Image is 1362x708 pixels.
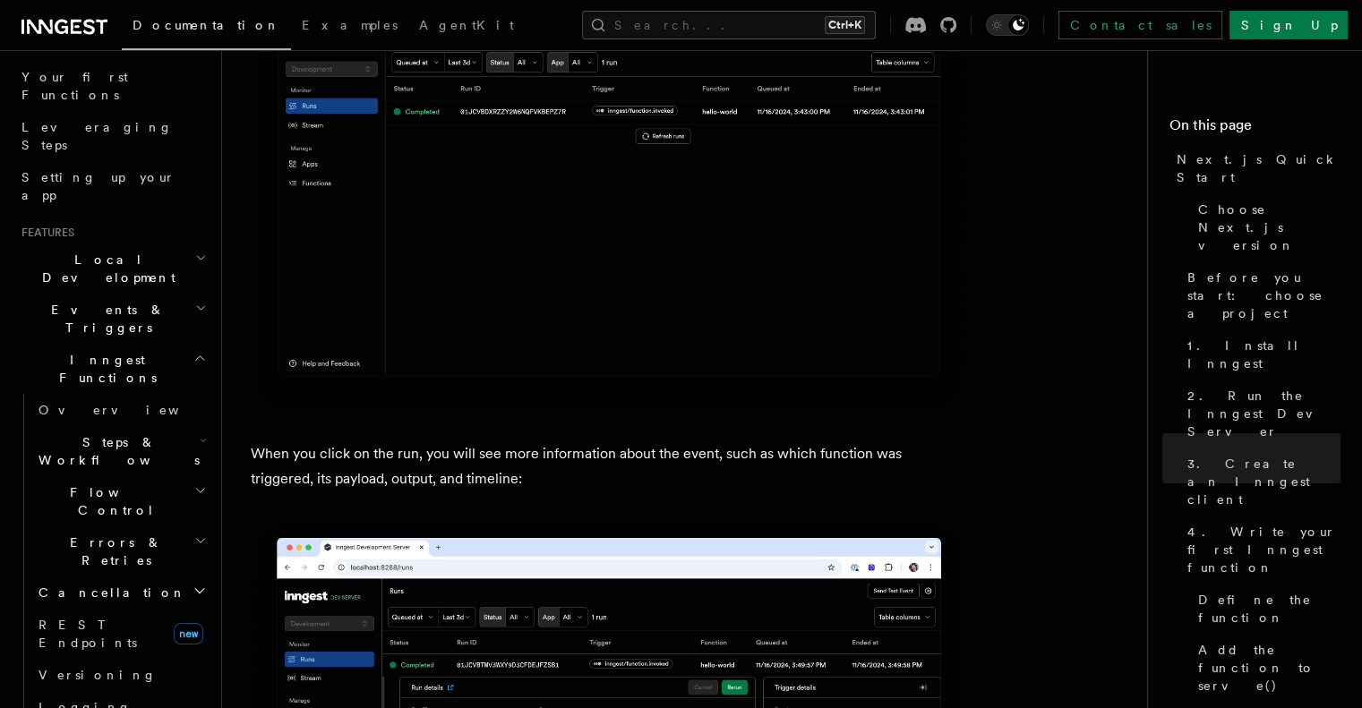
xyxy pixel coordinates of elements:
[39,668,157,682] span: Versioning
[39,618,137,650] span: REST Endpoints
[31,433,200,469] span: Steps & Workflows
[31,609,210,659] a: REST Endpointsnew
[14,344,210,394] button: Inngest Functions
[39,403,223,417] span: Overview
[1177,150,1341,186] span: Next.js Quick Start
[14,301,195,337] span: Events & Triggers
[21,120,173,152] span: Leveraging Steps
[14,351,193,387] span: Inngest Functions
[21,70,128,102] span: Your first Functions
[31,576,210,609] button: Cancellation
[825,16,865,34] kbd: Ctrl+K
[31,533,194,569] span: Errors & Retries
[1187,269,1341,322] span: Before you start: choose a project
[14,111,210,161] a: Leveraging Steps
[1187,337,1341,372] span: 1. Install Inngest
[582,11,876,39] button: Search...Ctrl+K
[986,14,1029,36] button: Toggle dark mode
[1191,584,1341,634] a: Define the function
[14,294,210,344] button: Events & Triggers
[1180,516,1341,584] a: 4. Write your first Inngest function
[1229,11,1348,39] a: Sign Up
[419,18,514,32] span: AgentKit
[1180,448,1341,516] a: 3. Create an Inngest client
[14,251,195,286] span: Local Development
[31,394,210,426] a: Overview
[31,584,186,601] span: Cancellation
[14,161,210,211] a: Setting up your app
[31,483,194,519] span: Flow Control
[31,526,210,576] button: Errors & Retries
[1180,329,1341,380] a: 1. Install Inngest
[14,61,210,111] a: Your first Functions
[1058,11,1222,39] a: Contact sales
[1198,200,1341,254] span: Choose Next.js version
[302,18,398,32] span: Examples
[1169,115,1341,143] h4: On this page
[1198,641,1341,695] span: Add the function to serve()
[291,5,408,48] a: Examples
[251,441,967,491] p: When you click on the run, you will see more information about the event, such as which function ...
[1169,143,1341,193] a: Next.js Quick Start
[122,5,291,50] a: Documentation
[1191,634,1341,702] a: Add the function to serve()
[1187,455,1341,508] span: 3. Create an Inngest client
[1187,387,1341,440] span: 2. Run the Inngest Dev Server
[14,243,210,294] button: Local Development
[1187,523,1341,576] span: 4. Write your first Inngest function
[31,476,210,526] button: Flow Control
[31,426,210,476] button: Steps & Workflows
[31,659,210,691] a: Versioning
[408,5,525,48] a: AgentKit
[133,18,280,32] span: Documentation
[21,170,176,202] span: Setting up your app
[1180,380,1341,448] a: 2. Run the Inngest Dev Server
[1191,193,1341,261] a: Choose Next.js version
[14,226,74,240] span: Features
[1198,591,1341,627] span: Define the function
[174,623,203,644] span: new
[1180,261,1341,329] a: Before you start: choose a project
